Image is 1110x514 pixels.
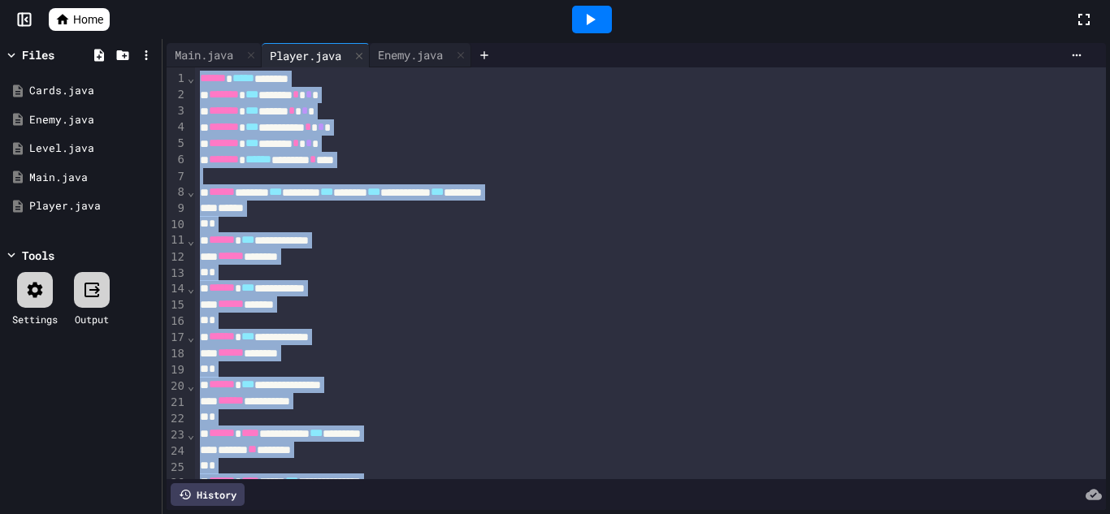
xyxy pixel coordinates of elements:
[167,313,187,330] div: 16
[167,281,187,297] div: 14
[167,411,187,427] div: 22
[167,378,187,395] div: 20
[167,87,187,103] div: 2
[29,198,156,214] div: Player.java
[167,184,187,201] div: 8
[167,152,187,168] div: 6
[29,112,156,128] div: Enemy.java
[167,395,187,411] div: 21
[12,312,58,326] div: Settings
[73,11,103,28] span: Home
[187,428,195,441] span: Fold line
[187,379,195,392] span: Fold line
[187,185,195,198] span: Fold line
[167,46,241,63] div: Main.java
[167,71,187,87] div: 1
[167,475,187,491] div: 26
[262,43,370,67] div: Player.java
[29,140,156,157] div: Level.java
[187,71,195,84] span: Fold line
[167,119,187,136] div: 4
[167,427,187,443] div: 23
[167,330,187,346] div: 17
[29,170,156,186] div: Main.java
[370,43,471,67] div: Enemy.java
[49,8,110,31] a: Home
[167,43,262,67] div: Main.java
[167,297,187,313] div: 15
[167,136,187,152] div: 5
[167,249,187,266] div: 12
[167,217,187,233] div: 10
[167,201,187,217] div: 9
[167,443,187,460] div: 24
[167,103,187,119] div: 3
[370,46,451,63] div: Enemy.java
[167,266,187,282] div: 13
[22,46,54,63] div: Files
[167,460,187,476] div: 25
[262,47,349,64] div: Player.java
[167,346,187,362] div: 18
[167,232,187,248] div: 11
[171,483,245,506] div: History
[167,169,187,185] div: 7
[167,362,187,378] div: 19
[29,83,156,99] div: Cards.java
[187,330,195,343] span: Fold line
[22,247,54,264] div: Tools
[187,477,195,490] span: Fold line
[187,234,195,247] span: Fold line
[187,282,195,295] span: Fold line
[75,312,109,326] div: Output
